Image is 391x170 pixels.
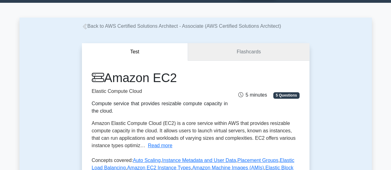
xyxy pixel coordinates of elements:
p: Elastic Compute Cloud [92,88,228,95]
h1: Amazon EC2 [92,70,228,85]
span: Amazon Elastic Compute Cloud (EC2) is a core service within AWS that provides resizable compute c... [92,121,296,148]
a: Instance Metadata and User Data [162,158,236,163]
a: Back to AWS Certified Solutions Architect - Associate (AWS Certified Solutions Architect) [82,23,281,29]
a: Auto Scaling [133,158,161,163]
span: 5 Questions [273,92,299,98]
button: Test [82,43,188,61]
button: Read more [148,142,172,149]
a: Placement Groups [237,158,278,163]
div: Compute service that provides resizable compute capacity in the cloud. [92,100,228,115]
a: Flashcards [188,43,309,61]
span: 5 minutes [238,92,267,97]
